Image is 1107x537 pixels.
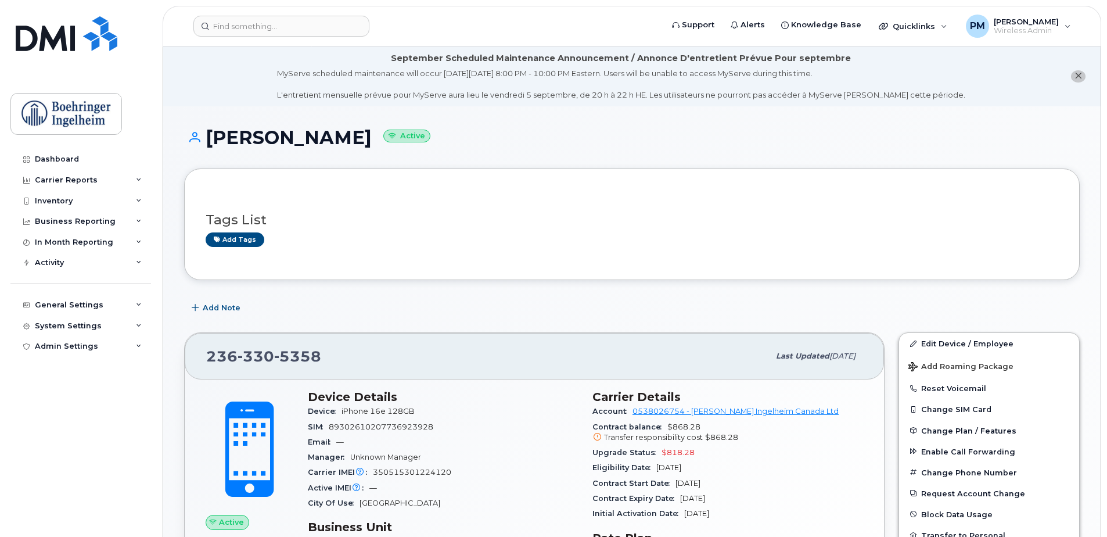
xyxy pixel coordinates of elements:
[1071,70,1086,83] button: close notification
[592,423,863,443] span: $868.28
[592,407,632,416] span: Account
[329,423,433,431] span: 89302610207736923928
[899,354,1079,378] button: Add Roaming Package
[662,448,695,457] span: $818.28
[206,348,321,365] span: 236
[632,407,839,416] a: 0538026754 - [PERSON_NAME] Ingelheim Canada Ltd
[899,399,1079,420] button: Change SIM Card
[391,52,851,65] div: September Scheduled Maintenance Announcement / Annonce D'entretient Prévue Pour septembre
[206,232,264,247] a: Add tags
[203,302,240,313] span: Add Note
[219,517,244,528] span: Active
[592,390,863,404] h3: Carrier Details
[308,499,360,507] span: City Of Use
[206,213,1058,227] h3: Tags List
[592,479,675,488] span: Contract Start Date
[921,426,1016,435] span: Change Plan / Features
[308,423,329,431] span: SIM
[899,441,1079,462] button: Enable Call Forwarding
[238,348,274,365] span: 330
[277,68,965,101] div: MyServe scheduled maintenance will occur [DATE][DATE] 8:00 PM - 10:00 PM Eastern. Users will be u...
[360,499,440,507] span: [GEOGRAPHIC_DATA]
[829,352,856,360] span: [DATE]
[899,378,1079,399] button: Reset Voicemail
[184,127,1080,148] h1: [PERSON_NAME]
[274,348,321,365] span: 5358
[308,484,369,492] span: Active IMEI
[308,390,578,404] h3: Device Details
[705,433,738,442] span: $868.28
[776,352,829,360] span: Last updated
[184,298,250,318] button: Add Note
[308,520,578,534] h3: Business Unit
[684,509,709,518] span: [DATE]
[675,479,700,488] span: [DATE]
[592,463,656,472] span: Eligibility Date
[592,494,680,503] span: Contract Expiry Date
[921,447,1015,456] span: Enable Call Forwarding
[350,453,421,461] span: Unknown Manager
[383,130,430,143] small: Active
[908,362,1013,373] span: Add Roaming Package
[899,504,1079,525] button: Block Data Usage
[899,420,1079,441] button: Change Plan / Features
[592,509,684,518] span: Initial Activation Date
[592,448,662,457] span: Upgrade Status
[604,433,703,442] span: Transfer responsibility cost
[899,333,1079,354] a: Edit Device / Employee
[308,438,336,446] span: Email
[336,438,344,446] span: —
[373,468,451,477] span: 350515301224120
[899,483,1079,504] button: Request Account Change
[680,494,705,503] span: [DATE]
[308,407,342,416] span: Device
[308,468,373,477] span: Carrier IMEI
[899,462,1079,483] button: Change Phone Number
[656,463,681,472] span: [DATE]
[342,407,415,416] span: iPhone 16e 128GB
[308,453,350,461] span: Manager
[592,423,667,431] span: Contract balance
[369,484,377,492] span: —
